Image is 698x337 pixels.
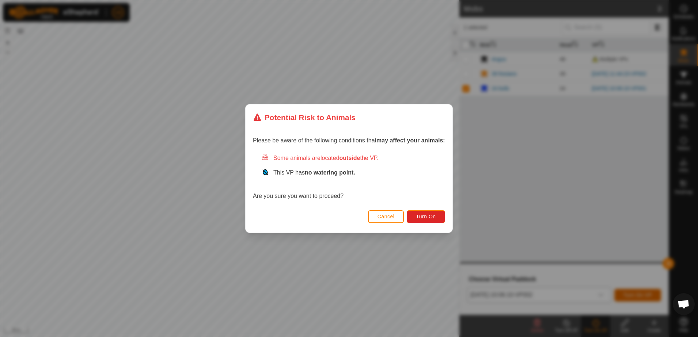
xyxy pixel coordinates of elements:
[339,155,360,161] strong: outside
[368,210,404,223] button: Cancel
[378,214,395,219] span: Cancel
[376,137,445,143] strong: may affect your animals:
[673,293,695,315] div: Open chat
[273,169,355,176] span: This VP has
[262,154,445,162] div: Some animals are
[407,210,445,223] button: Turn On
[320,155,379,161] span: located the VP.
[253,137,445,143] span: Please be aware of the following conditions that
[253,154,445,200] div: Are you sure you want to proceed?
[416,214,436,219] span: Turn On
[253,112,356,123] div: Potential Risk to Animals
[305,169,355,176] strong: no watering point.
